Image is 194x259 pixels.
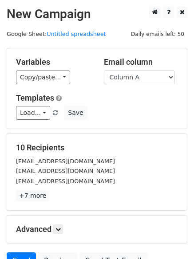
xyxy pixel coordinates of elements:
[16,71,70,84] a: Copy/paste...
[16,168,115,174] small: [EMAIL_ADDRESS][DOMAIN_NAME]
[150,216,194,259] iframe: Chat Widget
[16,190,49,201] a: +7 more
[7,7,187,22] h2: New Campaign
[104,57,178,67] h5: Email column
[16,57,91,67] h5: Variables
[16,143,178,153] h5: 10 Recipients
[64,106,87,120] button: Save
[16,106,50,120] a: Load...
[16,224,178,234] h5: Advanced
[47,31,106,37] a: Untitled spreadsheet
[128,29,187,39] span: Daily emails left: 50
[16,93,54,102] a: Templates
[7,31,106,37] small: Google Sheet:
[128,31,187,37] a: Daily emails left: 50
[16,178,115,184] small: [EMAIL_ADDRESS][DOMAIN_NAME]
[16,158,115,165] small: [EMAIL_ADDRESS][DOMAIN_NAME]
